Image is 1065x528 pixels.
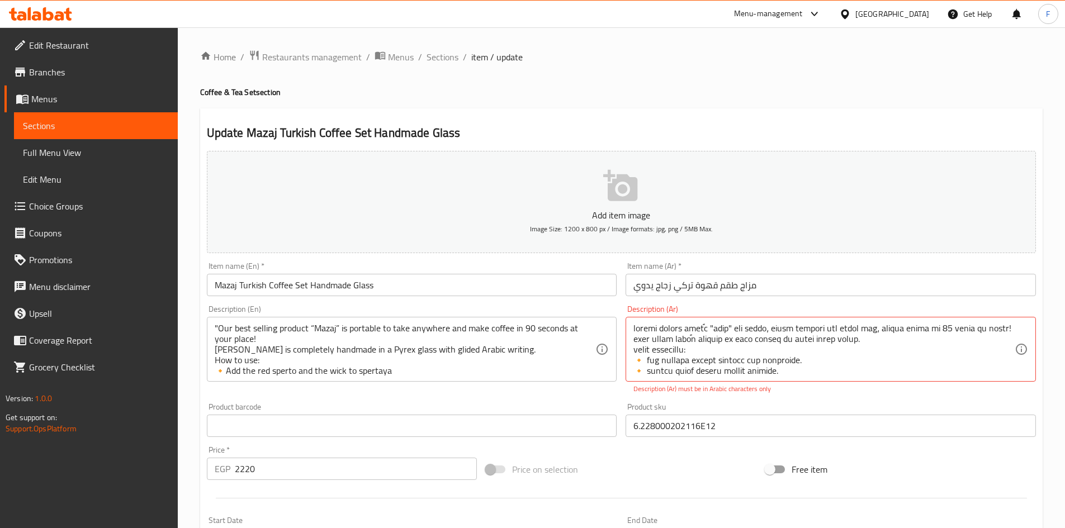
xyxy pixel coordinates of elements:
[29,307,169,320] span: Upsell
[14,166,178,193] a: Edit Menu
[633,323,1015,376] textarea: loremi dolors ametًc "adip" eli seddo، eiusm tempori utl etdol mag، aliqua enima mi 85 venia qu n...
[224,208,1019,222] p: Add item image
[29,334,169,347] span: Coverage Report
[29,65,169,79] span: Branches
[4,32,178,59] a: Edit Restaurant
[530,222,713,235] span: Image Size: 1200 x 800 px / Image formats: jpg, png / 5MB Max.
[471,50,523,64] span: item / update
[14,112,178,139] a: Sections
[200,50,1043,64] nav: breadcrumb
[4,273,178,300] a: Menu disclaimer
[4,300,178,327] a: Upsell
[1046,8,1050,20] span: F
[23,173,169,186] span: Edit Menu
[200,50,236,64] a: Home
[6,410,57,425] span: Get support on:
[23,119,169,132] span: Sections
[792,463,827,476] span: Free item
[4,193,178,220] a: Choice Groups
[29,360,169,374] span: Grocery Checklist
[29,280,169,293] span: Menu disclaimer
[4,220,178,246] a: Coupons
[23,146,169,159] span: Full Menu View
[29,199,169,213] span: Choice Groups
[418,50,422,64] li: /
[366,50,370,64] li: /
[734,7,803,21] div: Menu-management
[215,323,596,376] textarea: "Our best selling product “Mazaj” is portable to take anywhere and make coffee in 90 seconds at y...
[388,50,414,64] span: Menus
[6,421,77,436] a: Support.OpsPlatform
[31,92,169,106] span: Menus
[626,274,1036,296] input: Enter name Ar
[35,391,52,406] span: 1.0.0
[215,462,230,475] p: EGP
[207,415,617,437] input: Please enter product barcode
[6,391,33,406] span: Version:
[4,354,178,380] a: Grocery Checklist
[4,327,178,354] a: Coverage Report
[235,458,477,480] input: Please enter price
[29,253,169,267] span: Promotions
[4,59,178,85] a: Branches
[207,274,617,296] input: Enter name En
[29,226,169,240] span: Coupons
[207,125,1036,141] h2: Update Mazaj Turkish Coffee Set Handmade Glass
[4,246,178,273] a: Promotions
[240,50,244,64] li: /
[626,415,1036,437] input: Please enter product sku
[463,50,467,64] li: /
[262,50,362,64] span: Restaurants management
[633,384,1028,394] p: Description (Ar) must be in Arabic characters only
[29,39,169,52] span: Edit Restaurant
[207,151,1036,253] button: Add item imageImage Size: 1200 x 800 px / Image formats: jpg, png / 5MB Max.
[855,8,929,20] div: [GEOGRAPHIC_DATA]
[14,139,178,166] a: Full Menu View
[427,50,458,64] a: Sections
[375,50,414,64] a: Menus
[4,85,178,112] a: Menus
[249,50,362,64] a: Restaurants management
[200,87,1043,98] h4: Coffee & Tea Set section
[512,463,578,476] span: Price on selection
